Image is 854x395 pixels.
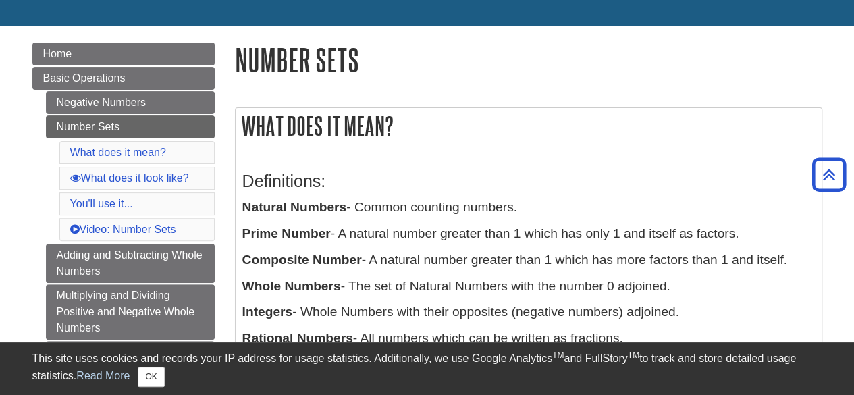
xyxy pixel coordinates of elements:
h1: Number Sets [235,43,822,77]
sup: TM [628,350,639,360]
span: Home [43,48,72,59]
button: Close [138,367,164,387]
b: Composite Number [242,253,362,267]
b: Rational Numbers [242,331,353,345]
p: - Whole Numbers with their opposites (negative numbers) adjoined. [242,302,815,322]
p: - Common counting numbers. [242,198,815,217]
p: - All numbers which can be written as fractions. [242,329,815,348]
h2: What does it mean? [236,108,822,144]
a: Read More [76,370,130,381]
div: This site uses cookies and records your IP address for usage statistics. Additionally, we use Goo... [32,350,822,387]
a: Adding and Subtracting Whole Numbers [46,244,215,283]
a: Video: Number Sets [70,223,176,235]
h3: Definitions: [242,172,815,191]
sup: TM [552,350,564,360]
p: - A natural number greater than 1 which has only 1 and itself as factors. [242,224,815,244]
a: Home [32,43,215,65]
a: What does it look like? [70,172,189,184]
a: What does it mean? [70,147,166,158]
p: - The set of Natural Numbers with the number 0 adjoined. [242,277,815,296]
a: You'll use it... [70,198,133,209]
a: Dividing by [PERSON_NAME] [46,341,215,364]
a: Negative Numbers [46,91,215,114]
a: Basic Operations [32,67,215,90]
b: Prime Number [242,226,331,240]
a: Back to Top [807,165,851,184]
a: Number Sets [46,115,215,138]
b: Integers [242,305,293,319]
b: Natural Numbers [242,200,347,214]
b: Whole Numbers [242,279,341,293]
p: - A natural number greater than 1 which has more factors than 1 and itself. [242,251,815,270]
a: Multiplying and Dividing Positive and Negative Whole Numbers [46,284,215,340]
span: Basic Operations [43,72,126,84]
